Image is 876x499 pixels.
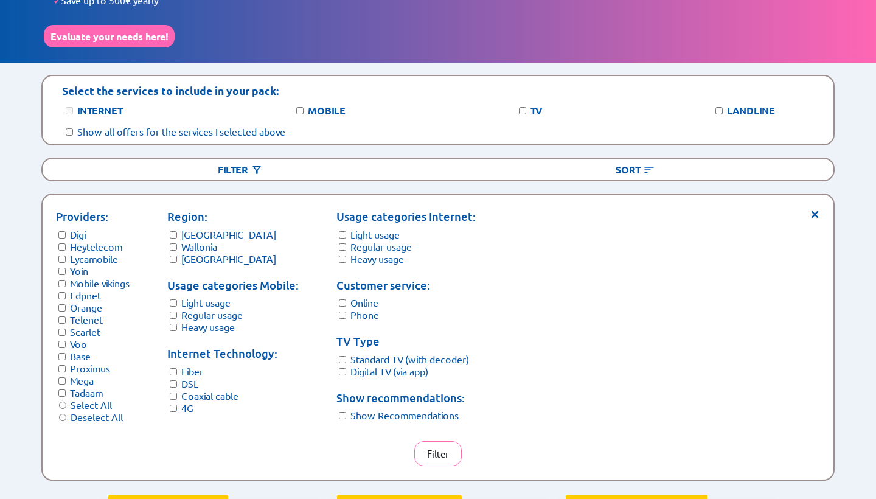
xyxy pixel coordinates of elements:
[810,208,820,217] span: ×
[181,377,198,389] label: DSL
[438,159,833,180] div: Sort
[70,374,94,386] label: Mega
[181,240,217,253] label: Wallonia
[167,208,299,225] p: Region:
[350,365,428,377] label: Digital TV (via app)
[350,309,379,321] label: Phone
[350,240,412,253] label: Regular usage
[181,321,235,333] label: Heavy usage
[181,389,238,402] label: Coaxial cable
[181,228,276,240] label: [GEOGRAPHIC_DATA]
[70,313,103,326] label: Telenet
[70,253,118,265] label: Lycamobile
[70,228,86,240] label: Digi
[71,411,123,423] label: Deselect All
[70,265,88,277] label: Yoin
[70,362,110,374] label: Proximus
[70,350,91,362] label: Base
[77,125,285,138] label: Show all offers for the services I selected above
[167,345,299,362] p: Internet Technology:
[350,228,400,240] label: Light usage
[181,402,193,414] label: 4G
[70,301,102,313] label: Orange
[181,309,243,321] label: Regular usage
[70,277,130,289] label: Mobile vikings
[336,208,476,225] p: Usage categories Internet:
[44,25,175,47] button: Evaluate your needs here!
[167,277,299,294] p: Usage categories Mobile:
[414,441,462,466] button: Filter
[350,253,404,265] label: Heavy usage
[350,409,459,421] label: Show Recommendations
[727,104,775,117] label: Landline
[336,389,476,407] p: Show recommendations:
[308,104,346,117] label: Mobile
[70,326,100,338] label: Scarlet
[56,208,130,225] p: Providers:
[181,253,276,265] label: [GEOGRAPHIC_DATA]
[181,296,231,309] label: Light usage
[181,365,203,377] label: Fiber
[530,104,542,117] label: TV
[70,386,103,399] label: Tadaam
[70,240,122,253] label: Heytelecom
[251,164,263,176] img: Button open the filtering menu
[350,296,378,309] label: Online
[336,333,476,350] p: TV Type
[350,353,469,365] label: Standard TV (with decoder)
[70,338,87,350] label: Voo
[336,277,476,294] p: Customer service:
[43,159,438,180] div: Filter
[62,83,279,97] p: Select the services to include in your pack:
[77,104,122,117] label: Internet
[70,289,101,301] label: Edpnet
[643,164,655,176] img: Button open the sorting menu
[71,399,112,411] label: Select All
